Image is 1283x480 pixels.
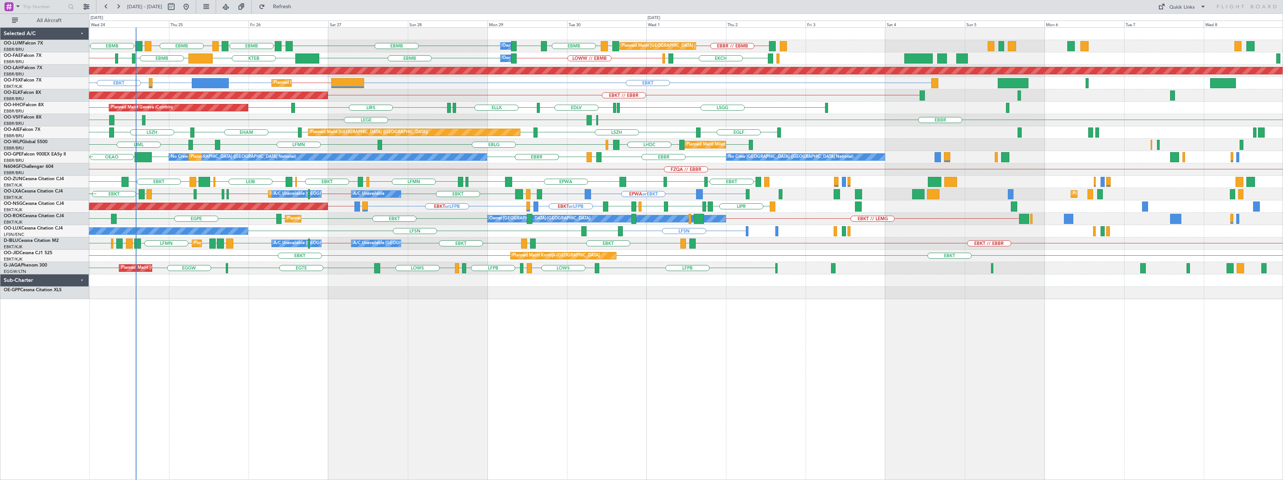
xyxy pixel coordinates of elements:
[111,102,173,113] div: Planned Maint Geneva (Cointrin)
[4,78,41,83] a: OO-FSXFalcon 7X
[686,139,740,150] div: Planned Maint Milan (Linate)
[4,288,62,292] a: OE-GPPCessna Citation XLS
[121,262,239,274] div: Planned Maint [GEOGRAPHIC_DATA] ([GEOGRAPHIC_DATA])
[4,232,24,237] a: LFSN/ENC
[4,214,64,218] a: OO-ROKCessna Citation CJ4
[4,239,18,243] span: D-IBLU
[4,108,24,114] a: EBBR/BRU
[4,269,26,274] a: EGGW/LTN
[4,263,21,268] span: G-JAGA
[23,1,66,12] input: Trip Number
[4,189,21,194] span: OO-LXA
[4,90,21,95] span: OO-ELK
[4,103,23,107] span: OO-HHO
[4,251,19,255] span: OO-JID
[4,219,22,225] a: EBKT/KJK
[328,21,408,27] div: Sat 27
[4,41,43,46] a: OO-LUMFalcon 7X
[1154,1,1210,13] button: Quick Links
[885,21,965,27] div: Sat 4
[4,158,24,163] a: EBBR/BRU
[489,213,590,224] div: Owner [GEOGRAPHIC_DATA]-[GEOGRAPHIC_DATA]
[487,21,567,27] div: Mon 29
[353,188,384,200] div: A/C Unavailable
[4,177,22,181] span: OO-ZUN
[4,71,24,77] a: EBBR/BRU
[1073,188,1160,200] div: Planned Maint Kortrijk-[GEOGRAPHIC_DATA]
[4,251,52,255] a: OO-JIDCessna CJ1 525
[4,90,41,95] a: OO-ELKFalcon 8X
[4,115,21,120] span: OO-VSF
[4,170,24,176] a: EBBR/BRU
[4,177,64,181] a: OO-ZUNCessna Citation CJ4
[274,238,413,249] div: A/C Unavailable [GEOGRAPHIC_DATA] ([GEOGRAPHIC_DATA] National)
[255,1,300,13] button: Refresh
[191,151,326,163] div: Planned Maint [GEOGRAPHIC_DATA] ([GEOGRAPHIC_DATA] National)
[4,140,22,144] span: OO-WLP
[1124,21,1204,27] div: Tue 7
[4,53,21,58] span: OO-FAE
[4,84,22,89] a: EBKT/KJK
[169,21,249,27] div: Thu 25
[647,15,660,21] div: [DATE]
[267,4,298,9] span: Refresh
[4,41,22,46] span: OO-LUM
[622,40,757,52] div: Planned Maint [GEOGRAPHIC_DATA] ([GEOGRAPHIC_DATA] National)
[4,182,22,188] a: EBKT/KJK
[4,133,24,139] a: EBBR/BRU
[4,59,24,65] a: EBBR/BRU
[408,21,487,27] div: Sun 28
[4,164,21,169] span: N604GF
[4,127,20,132] span: OO-AIE
[4,115,41,120] a: OO-VSFFalcon 8X
[513,250,600,261] div: Planned Maint Kortrijk-[GEOGRAPHIC_DATA]
[4,164,53,169] a: N604GFChallenger 604
[4,96,24,102] a: EBBR/BRU
[4,226,63,231] a: OO-LUXCessna Citation CJ4
[4,195,22,200] a: EBKT/KJK
[4,66,22,70] span: OO-LAH
[4,263,47,268] a: G-JAGAPhenom 300
[274,77,361,89] div: Planned Maint Kortrijk-[GEOGRAPHIC_DATA]
[249,21,328,27] div: Fri 26
[4,47,24,52] a: EBBR/BRU
[1044,21,1124,27] div: Mon 6
[8,15,81,27] button: All Aircraft
[4,66,42,70] a: OO-LAHFalcon 7X
[4,121,24,126] a: EBBR/BRU
[4,201,22,206] span: OO-NSG
[287,213,374,224] div: Planned Maint Kortrijk-[GEOGRAPHIC_DATA]
[4,103,44,107] a: OO-HHOFalcon 8X
[965,21,1044,27] div: Sun 5
[4,127,40,132] a: OO-AIEFalcon 7X
[4,140,47,144] a: OO-WLPGlobal 5500
[4,145,24,151] a: EBBR/BRU
[274,188,413,200] div: A/C Unavailable [GEOGRAPHIC_DATA] ([GEOGRAPHIC_DATA] National)
[310,127,428,138] div: Planned Maint [GEOGRAPHIC_DATA] ([GEOGRAPHIC_DATA])
[4,288,20,292] span: OE-GPP
[171,151,296,163] div: No Crew [GEOGRAPHIC_DATA] ([GEOGRAPHIC_DATA] National)
[4,239,59,243] a: D-IBLUCessna Citation M2
[127,3,162,10] span: [DATE] - [DATE]
[19,18,79,23] span: All Aircraft
[270,188,357,200] div: Planned Maint Kortrijk-[GEOGRAPHIC_DATA]
[4,53,41,58] a: OO-FAEFalcon 7X
[728,151,853,163] div: No Crew [GEOGRAPHIC_DATA] ([GEOGRAPHIC_DATA] National)
[4,214,22,218] span: OO-ROK
[567,21,647,27] div: Tue 30
[353,238,473,249] div: A/C Unavailable [GEOGRAPHIC_DATA]-[GEOGRAPHIC_DATA]
[4,189,63,194] a: OO-LXACessna Citation CJ4
[89,21,169,27] div: Wed 24
[194,238,277,249] div: Planned Maint Nice ([GEOGRAPHIC_DATA])
[4,256,22,262] a: EBKT/KJK
[90,15,103,21] div: [DATE]
[4,226,21,231] span: OO-LUX
[4,152,66,157] a: OO-GPEFalcon 900EX EASy II
[726,21,806,27] div: Thu 2
[4,78,21,83] span: OO-FSX
[1169,4,1195,11] div: Quick Links
[4,152,21,157] span: OO-GPE
[806,21,885,27] div: Fri 3
[502,40,553,52] div: Owner Melsbroek Air Base
[4,201,64,206] a: OO-NSGCessna Citation CJ4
